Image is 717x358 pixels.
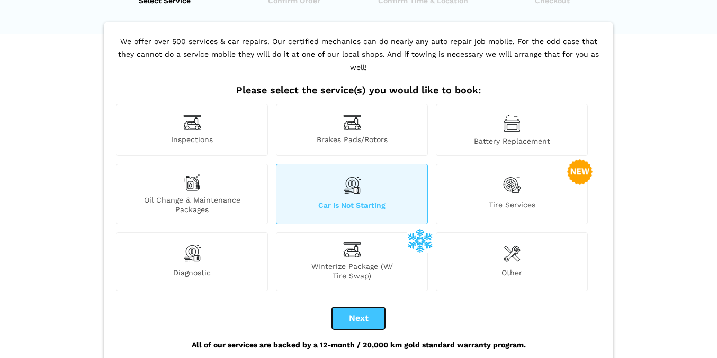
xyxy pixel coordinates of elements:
[113,35,604,85] p: We offer over 500 services & car repairs. Our certified mechanics can do nearly any auto repair j...
[116,268,267,281] span: Diagnostic
[116,195,267,214] span: Oil Change & Maintenance Packages
[116,135,267,146] span: Inspections
[113,84,604,96] h2: Please select the service(s) you would like to book:
[436,200,587,214] span: Tire Services
[436,268,587,281] span: Other
[276,200,427,214] span: Car is not starting
[436,136,587,146] span: Battery Replacement
[407,228,433,253] img: winterize-icon_1.png
[567,159,593,185] img: new-badge-2-48.png
[332,307,385,329] button: Next
[276,261,427,281] span: Winterize Package (W/ Tire Swap)
[276,135,427,146] span: Brakes Pads/Rotors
